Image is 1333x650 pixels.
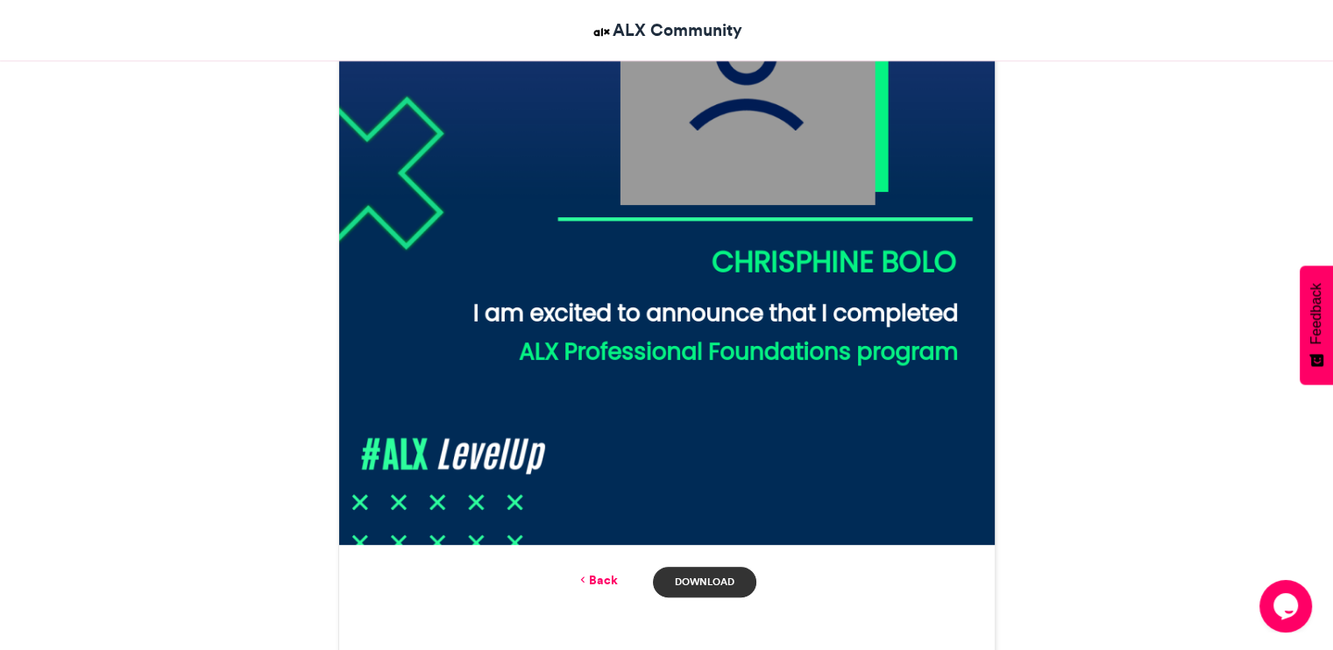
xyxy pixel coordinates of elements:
[1308,283,1324,344] span: Feedback
[591,21,613,43] img: ALX Community
[653,567,755,597] a: Download
[1300,265,1333,385] button: Feedback - Show survey
[1259,580,1315,632] iframe: chat widget
[591,18,742,43] a: ALX Community
[577,571,618,590] a: Back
